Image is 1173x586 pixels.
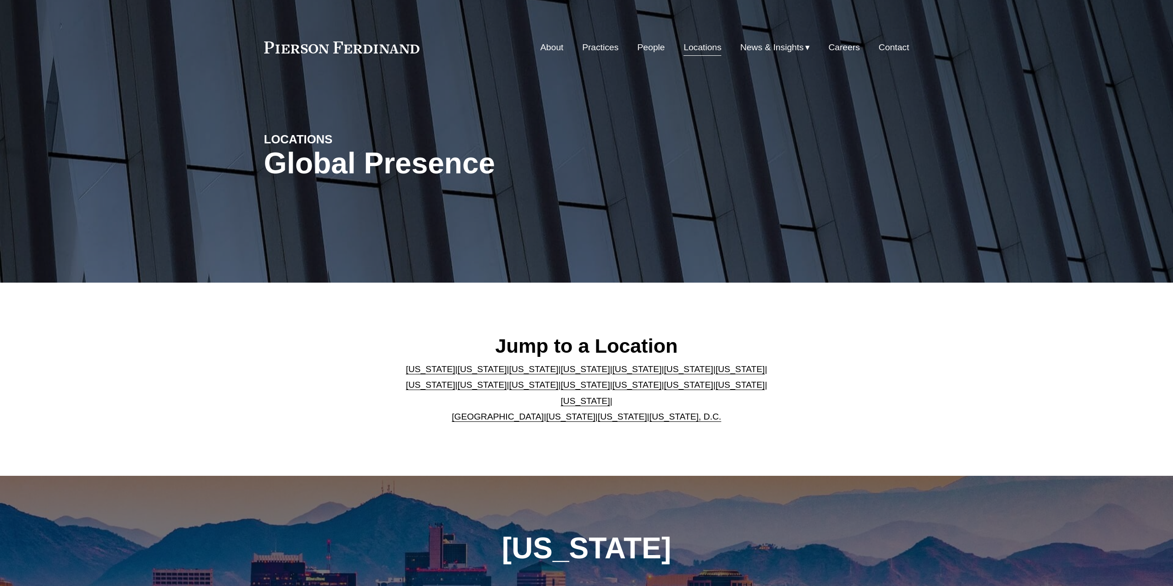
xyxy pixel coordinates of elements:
h1: Global Presence [264,147,694,180]
a: [US_STATE] [546,412,595,421]
h4: LOCATIONS [264,132,425,147]
a: [US_STATE] [561,364,610,374]
a: People [637,39,665,56]
a: [US_STATE] [458,380,507,390]
a: [US_STATE] [664,364,713,374]
a: [US_STATE] [406,364,455,374]
a: [US_STATE], D.C. [649,412,721,421]
a: [US_STATE] [561,396,610,406]
a: [US_STATE] [509,364,559,374]
a: [US_STATE] [612,380,661,390]
a: Locations [684,39,721,56]
a: [US_STATE] [715,380,765,390]
a: [US_STATE] [458,364,507,374]
span: News & Insights [740,40,804,56]
a: [GEOGRAPHIC_DATA] [452,412,544,421]
h1: [US_STATE] [452,532,721,565]
p: | | | | | | | | | | | | | | | | | | [398,361,775,425]
a: [US_STATE] [561,380,610,390]
a: [US_STATE] [598,412,647,421]
a: [US_STATE] [406,380,455,390]
a: folder dropdown [740,39,810,56]
a: About [540,39,563,56]
a: Careers [828,39,860,56]
a: Practices [582,39,619,56]
a: [US_STATE] [612,364,661,374]
a: Contact [878,39,909,56]
a: [US_STATE] [509,380,559,390]
a: [US_STATE] [715,364,765,374]
a: [US_STATE] [664,380,713,390]
h2: Jump to a Location [398,334,775,358]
